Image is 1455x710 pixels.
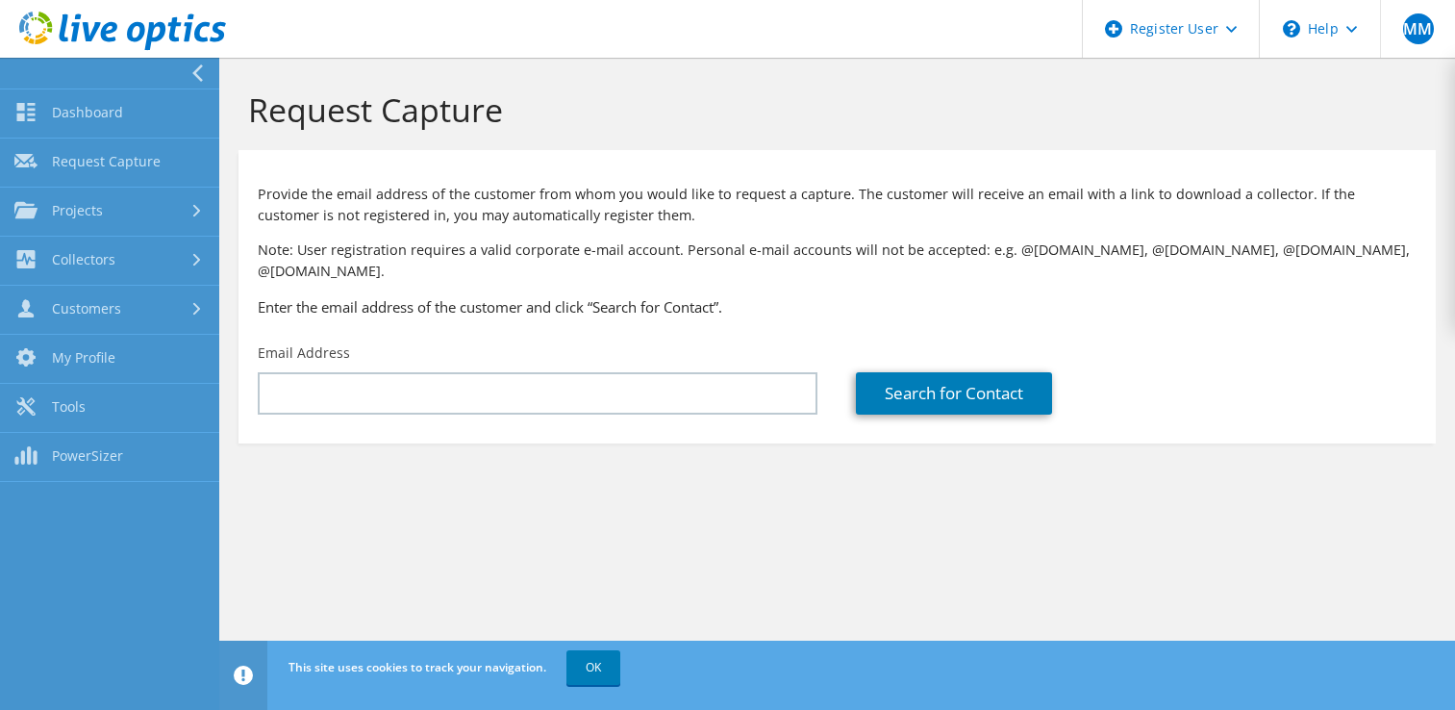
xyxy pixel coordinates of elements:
[856,372,1052,415] a: Search for Contact
[248,89,1417,130] h1: Request Capture
[258,296,1417,317] h3: Enter the email address of the customer and click “Search for Contact”.
[1403,13,1434,44] span: MM
[258,184,1417,226] p: Provide the email address of the customer from whom you would like to request a capture. The cust...
[566,650,620,685] a: OK
[288,659,546,675] span: This site uses cookies to track your navigation.
[1283,20,1300,38] svg: \n
[258,240,1417,282] p: Note: User registration requires a valid corporate e-mail account. Personal e-mail accounts will ...
[258,343,350,363] label: Email Address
